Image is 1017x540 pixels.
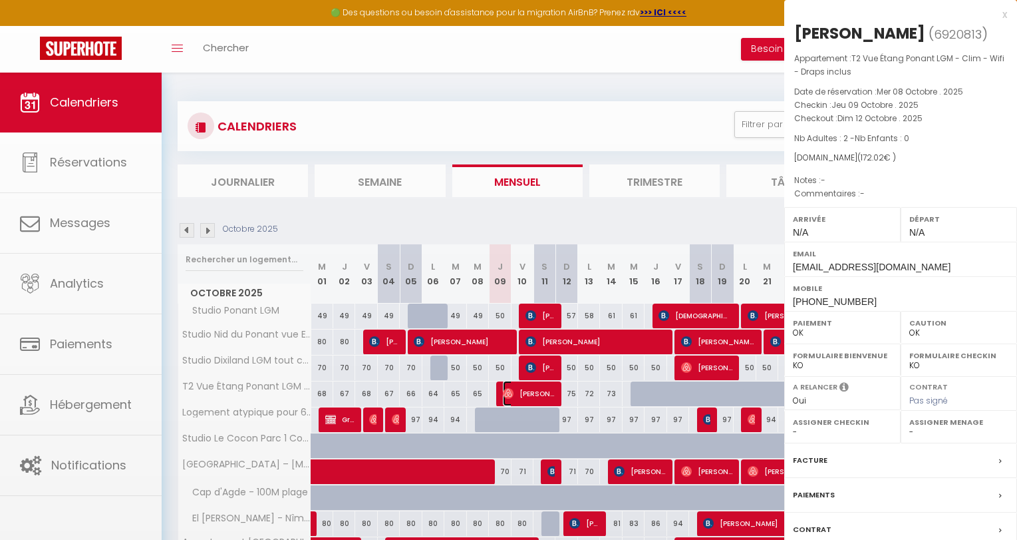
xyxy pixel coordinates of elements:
[793,523,831,537] label: Contrat
[837,113,923,124] span: Dim 12 Octobre . 2025
[909,227,925,238] span: N/A
[793,247,1008,260] label: Email
[839,382,849,396] i: Sélectionner OUI si vous souhaiter envoyer les séquences de messages post-checkout
[929,25,988,43] span: ( )
[794,52,1007,79] p: Appartement :
[793,488,835,502] label: Paiements
[793,453,827,467] label: Facture
[794,174,1007,187] p: Notes :
[861,152,884,163] span: 172.02
[794,152,1007,164] div: [DOMAIN_NAME]
[794,23,925,44] div: [PERSON_NAME]
[909,349,1008,362] label: Formulaire Checkin
[860,188,865,199] span: -
[909,415,1008,429] label: Assigner Menage
[934,26,982,43] span: 6920813
[793,349,892,362] label: Formulaire Bienvenue
[793,262,950,272] span: [EMAIL_ADDRESS][DOMAIN_NAME]
[857,152,896,163] span: ( € )
[909,316,1008,330] label: Caution
[794,112,1007,125] p: Checkout :
[793,316,892,330] label: Paiement
[877,86,963,97] span: Mer 08 Octobre . 2025
[855,133,909,144] span: Nb Enfants : 0
[793,415,892,429] label: Assigner Checkin
[794,85,1007,99] p: Date de réservation :
[793,282,1008,295] label: Mobile
[909,212,1008,226] label: Départ
[793,227,808,238] span: N/A
[793,212,892,226] label: Arrivée
[909,395,948,406] span: Pas signé
[794,187,1007,200] p: Commentaires :
[784,7,1007,23] div: x
[794,133,909,144] span: Nb Adultes : 2 -
[909,382,948,390] label: Contrat
[831,99,919,111] span: Jeu 09 Octobre . 2025
[793,382,837,393] label: A relancer
[793,296,877,307] span: [PHONE_NUMBER]
[794,99,1007,112] p: Checkin :
[821,174,825,186] span: -
[794,53,1004,77] span: T2 Vue Étang Ponant LGM - Clim - Wifi - Draps inclus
